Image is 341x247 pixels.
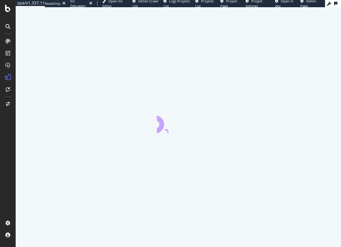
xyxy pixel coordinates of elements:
div: ReadOnly: [45,1,61,6]
div: animation [157,111,200,133]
